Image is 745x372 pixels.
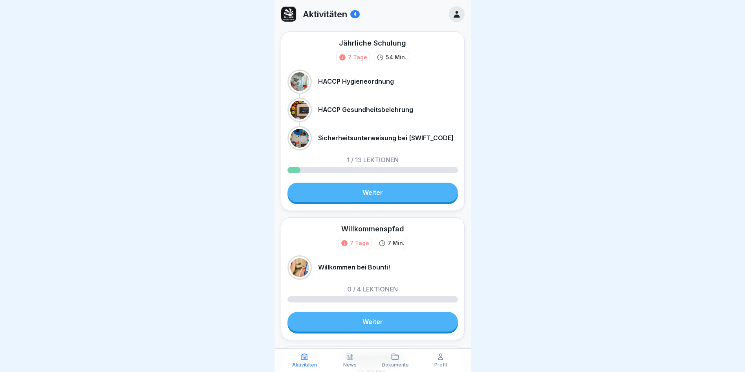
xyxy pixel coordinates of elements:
p: 54 Min. [386,53,406,61]
p: Aktivitäten [303,9,347,19]
div: 4 [350,10,360,18]
p: Sicherheitsunterweisung bei [SWIFT_CODE] [318,134,454,142]
p: Willkommen bei Bounti! [318,264,390,271]
div: Jährliche Schulung [339,38,406,48]
p: HACCP Gesundheitsbelehrung [318,106,413,114]
p: Profil [434,362,447,368]
p: 7 Min. [388,239,405,247]
p: News [343,362,357,368]
p: Aktivitäten [292,362,317,368]
div: Willkommenspfad [341,224,404,234]
a: Weiter [287,312,458,332]
p: Dokumente [382,362,409,368]
img: zazc8asra4ka39jdtci05bj8.png [281,7,296,22]
p: 1 / 13 Lektionen [347,157,399,163]
a: Weiter [287,183,458,202]
p: 0 / 4 Lektionen [347,286,398,292]
div: 7 Tage [348,53,367,61]
p: HACCP Hygieneordnung [318,78,394,85]
div: 7 Tage [350,239,369,247]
